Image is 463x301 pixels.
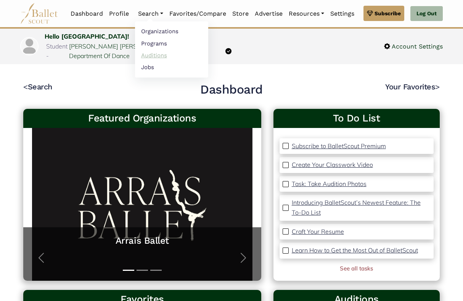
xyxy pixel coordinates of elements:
a: To Do List [280,112,434,125]
a: <Search [23,82,52,91]
a: Jobs [135,61,208,73]
a: Programs [135,37,208,49]
span: - [46,52,49,60]
a: Hello [GEOGRAPHIC_DATA]! [45,32,129,40]
a: Organizations [135,26,208,37]
code: > [435,82,440,91]
p: Create Your Classwork Video [292,161,373,168]
a: Search [135,6,166,22]
img: gem.svg [367,9,373,18]
button: Slide 2 [137,266,148,275]
a: Create Your Classwork Video [292,160,373,170]
p: Subscribe to BalletScout Premium [292,142,386,150]
p: Introducing BalletScout’s Newest Feature: The To-Do List [292,199,421,216]
a: Subscribe [363,6,404,21]
a: Arrais Ballet [31,235,254,247]
img: profile picture [21,38,38,55]
h2: Dashboard [200,82,263,98]
ul: Resources [135,21,208,78]
a: Favorites/Compare [166,6,229,22]
a: Profile [106,6,132,22]
p: Task: Take Audition Photos [292,180,367,188]
p: Craft Your Resume [292,228,344,235]
a: Resources [286,6,327,22]
a: Subscribe to BalletScout Premium [292,141,386,151]
p: Learn How to Get the Most Out of BalletScout [292,246,418,254]
a: Your Favorites [385,82,440,91]
span: Subscribe [375,9,401,18]
a: Log Out [410,6,443,21]
button: Slide 3 [150,266,162,275]
a: Learn How to Get the Most Out of BalletScout [292,246,418,256]
a: Auditions [135,49,208,61]
a: Settings [327,6,357,22]
a: See all tasks [340,265,373,272]
span: Account Settings [390,42,443,52]
button: Slide 1 [123,266,134,275]
a: Account Settings [384,42,443,52]
code: < [23,82,28,91]
a: Craft Your Resume [292,227,344,237]
h3: Featured Organizations [29,112,255,125]
a: Dashboard [68,6,106,22]
a: Advertise [252,6,286,22]
a: Introducing BalletScout’s Newest Feature: The To-Do List [292,198,431,217]
span: Student [46,42,68,50]
a: Task: Take Audition Photos [292,179,367,189]
a: [PERSON_NAME] [PERSON_NAME] University Department Of Dance [69,42,198,60]
a: Store [229,6,252,22]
